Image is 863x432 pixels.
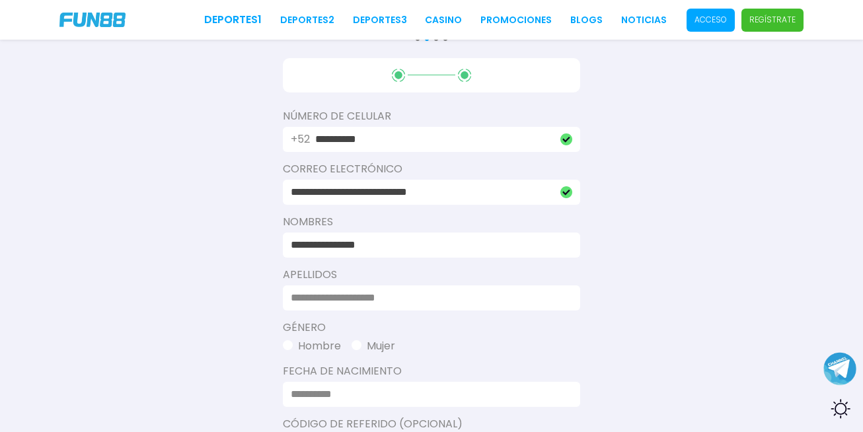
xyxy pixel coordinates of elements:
p: Acceso [694,14,727,26]
button: Mujer [352,338,395,354]
a: BLOGS [570,13,603,27]
p: Regístrate [749,14,796,26]
label: Apellidos [283,267,580,283]
a: NOTICIAS [621,13,667,27]
button: Hombre [283,338,341,354]
label: Fecha de Nacimiento [283,363,580,379]
label: Género [283,320,580,336]
a: Deportes1 [204,12,262,28]
div: Switch theme [823,392,856,425]
p: +52 [291,131,310,147]
a: Deportes2 [280,13,334,27]
label: Código de Referido (Opcional) [283,416,580,432]
a: Promociones [480,13,552,27]
img: Company Logo [59,13,126,27]
a: Deportes3 [353,13,407,27]
label: Nombres [283,214,580,230]
label: Correo electrónico [283,161,580,177]
button: Join telegram channel [823,351,856,386]
a: CASINO [425,13,462,27]
label: Número De Celular [283,108,580,124]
